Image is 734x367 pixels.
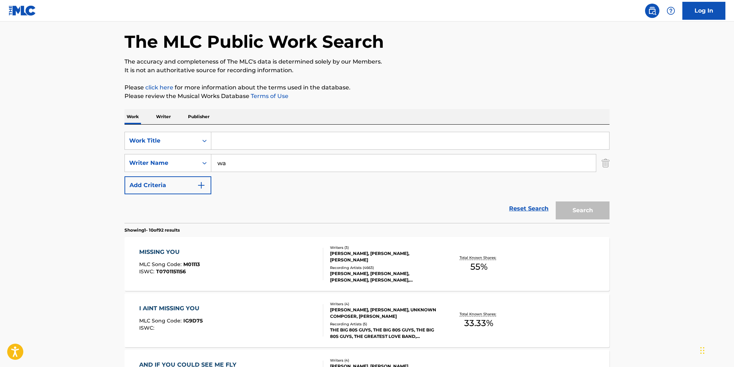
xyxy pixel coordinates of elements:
[124,92,610,101] p: Please review the Musical Works Database
[124,132,610,223] form: Search Form
[124,109,141,124] p: Work
[330,245,438,250] div: Writers ( 3 )
[460,311,498,317] p: Total Known Shares:
[124,66,610,75] p: It is not an authoritative source for recording information.
[9,5,36,16] img: MLC Logo
[139,317,183,324] span: MLC Song Code :
[139,248,200,256] div: MISSING YOU
[124,57,610,66] p: The accuracy and completeness of The MLC's data is determined solely by our Members.
[124,176,211,194] button: Add Criteria
[139,268,156,275] span: ISWC :
[156,268,186,275] span: T0701151156
[330,307,438,320] div: [PERSON_NAME], [PERSON_NAME], UNKNOWN COMPOSER, [PERSON_NAME]
[124,227,180,233] p: Showing 1 - 10 of 92 results
[139,325,156,331] span: ISWC :
[197,181,206,190] img: 9d2ae6d4665cec9f34b9.svg
[183,317,203,324] span: IG9D75
[648,6,657,15] img: search
[330,301,438,307] div: Writers ( 4 )
[664,4,678,18] div: Help
[682,2,725,20] a: Log In
[124,31,384,52] h1: The MLC Public Work Search
[124,237,610,291] a: MISSING YOUMLC Song Code:M01113ISWC:T0701151156Writers (3)[PERSON_NAME], [PERSON_NAME], [PERSON_N...
[129,159,194,167] div: Writer Name
[505,201,552,217] a: Reset Search
[330,321,438,327] div: Recording Artists ( 5 )
[145,84,173,91] a: click here
[330,358,438,363] div: Writers ( 4 )
[470,260,488,273] span: 55 %
[186,109,212,124] p: Publisher
[700,340,705,361] div: Drag
[602,154,610,172] img: Delete Criterion
[183,261,200,268] span: M01113
[330,270,438,283] div: [PERSON_NAME], [PERSON_NAME], [PERSON_NAME], [PERSON_NAME], [PERSON_NAME]
[330,327,438,340] div: THE BIG 80S GUYS, THE BIG 80S GUYS, THE BIG 80S GUYS, THE GREATEST LOVE BAND, [PERSON_NAME]
[330,265,438,270] div: Recording Artists ( 4663 )
[124,83,610,92] p: Please for more information about the terms used in the database.
[124,293,610,347] a: I AINT MISSING YOUMLC Song Code:IG9D75ISWC:Writers (4)[PERSON_NAME], [PERSON_NAME], UNKNOWN COMPO...
[139,261,183,268] span: MLC Song Code :
[139,304,203,313] div: I AINT MISSING YOU
[330,250,438,263] div: [PERSON_NAME], [PERSON_NAME], [PERSON_NAME]
[464,317,493,330] span: 33.33 %
[129,136,194,145] div: Work Title
[460,255,498,260] p: Total Known Shares:
[249,93,288,99] a: Terms of Use
[645,4,659,18] a: Public Search
[698,333,734,367] iframe: Chat Widget
[154,109,173,124] p: Writer
[667,6,675,15] img: help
